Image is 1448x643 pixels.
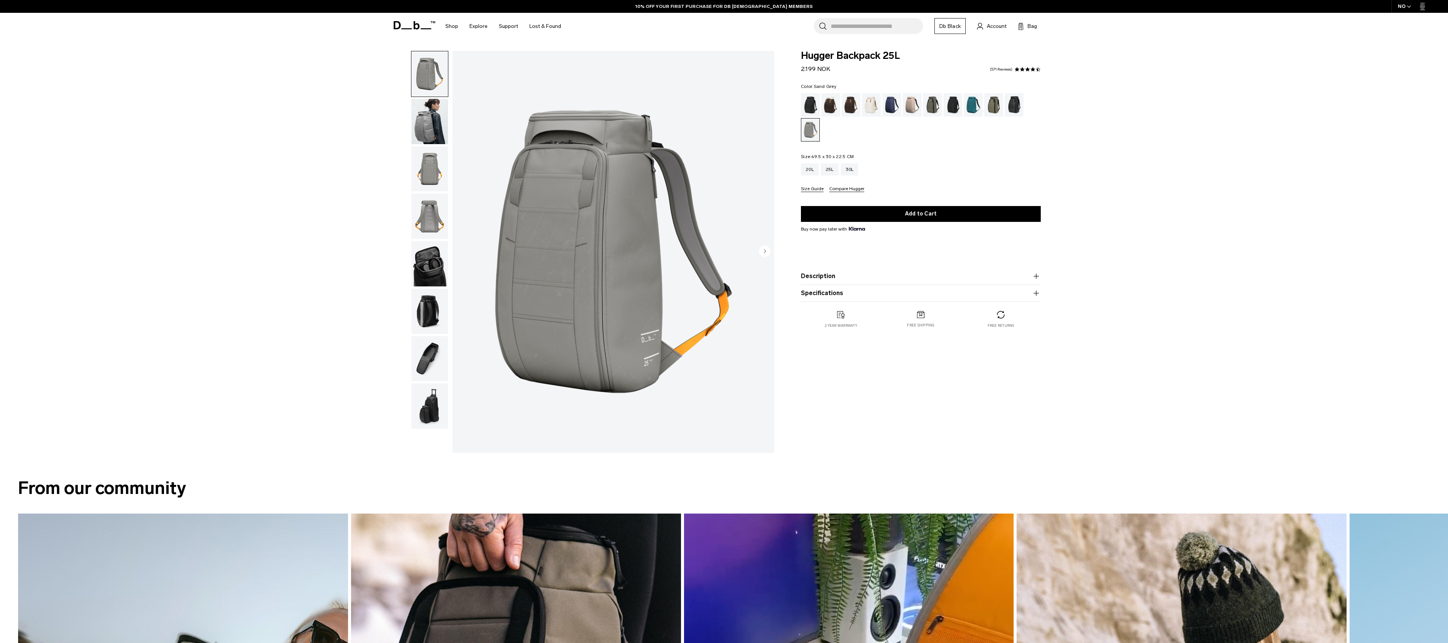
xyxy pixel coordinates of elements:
[990,68,1012,71] a: 571 reviews
[801,226,865,232] span: Buy now pay later with
[411,146,448,192] img: Hugger Backpack 25L Sand Grey
[821,93,840,117] a: Cappuccino
[801,118,820,142] a: Sand Grey
[801,186,824,192] button: Size Guide
[821,163,839,175] a: 25L
[411,383,448,429] button: Hugger Backpack 25L Sand Grey
[849,227,865,231] img: {"height" => 20, "alt" => "Klarna"}
[499,13,518,40] a: Support
[411,241,448,286] img: Hugger Backpack 25L Sand Grey
[1005,93,1023,117] a: Reflective Black
[1028,22,1037,30] span: Bag
[801,206,1041,222] button: Add to Cart
[635,3,813,10] a: 10% OFF YOUR FIRST PURCHASE FOR DB [DEMOGRAPHIC_DATA] MEMBERS
[411,383,448,429] img: Hugger Backpack 25L Sand Grey
[814,84,836,89] span: Sand Grey
[445,13,458,40] a: Shop
[977,22,1006,31] a: Account
[842,93,861,117] a: Espresso
[988,323,1014,328] p: Free returns
[841,163,859,175] a: 30L
[801,272,1041,281] button: Description
[411,289,448,334] img: Hugger Backpack 25L Sand Grey
[411,194,448,239] img: Hugger Backpack 25L Sand Grey
[469,13,488,40] a: Explore
[862,93,881,117] a: Oatmilk
[903,93,922,117] a: Fogbow Beige
[759,245,770,258] button: Next slide
[829,186,864,192] button: Compare Hugger
[452,51,774,453] li: 1 / 8
[411,98,448,145] button: Hugger Backpack 25L Sand Grey
[411,51,448,97] img: Hugger Backpack 25L Sand Grey
[882,93,901,117] a: Blue Hour
[984,93,1003,117] a: Mash Green
[987,22,1006,30] span: Account
[411,99,448,144] img: Hugger Backpack 25L Sand Grey
[801,93,820,117] a: Black Out
[411,241,448,287] button: Hugger Backpack 25L Sand Grey
[801,51,1041,61] span: Hugger Backpack 25L
[801,84,836,89] legend: Color:
[934,18,966,34] a: Db Black
[801,154,854,159] legend: Size:
[411,336,448,381] img: Hugger Backpack 25L Sand Grey
[811,154,854,159] span: 49.5 x 30 x 22.5 CM
[923,93,942,117] a: Forest Green
[440,13,567,40] nav: Main Navigation
[801,163,819,175] a: 20L
[801,289,1041,298] button: Specifications
[452,51,774,453] img: Hugger Backpack 25L Sand Grey
[825,323,857,328] p: 2 year warranty
[943,93,962,117] a: Charcoal Grey
[907,323,934,328] p: Free shipping
[529,13,561,40] a: Lost & Found
[1018,22,1037,31] button: Bag
[964,93,983,117] a: Midnight Teal
[801,65,830,72] span: 2.199 NOK
[411,336,448,382] button: Hugger Backpack 25L Sand Grey
[18,475,1430,501] h2: From our community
